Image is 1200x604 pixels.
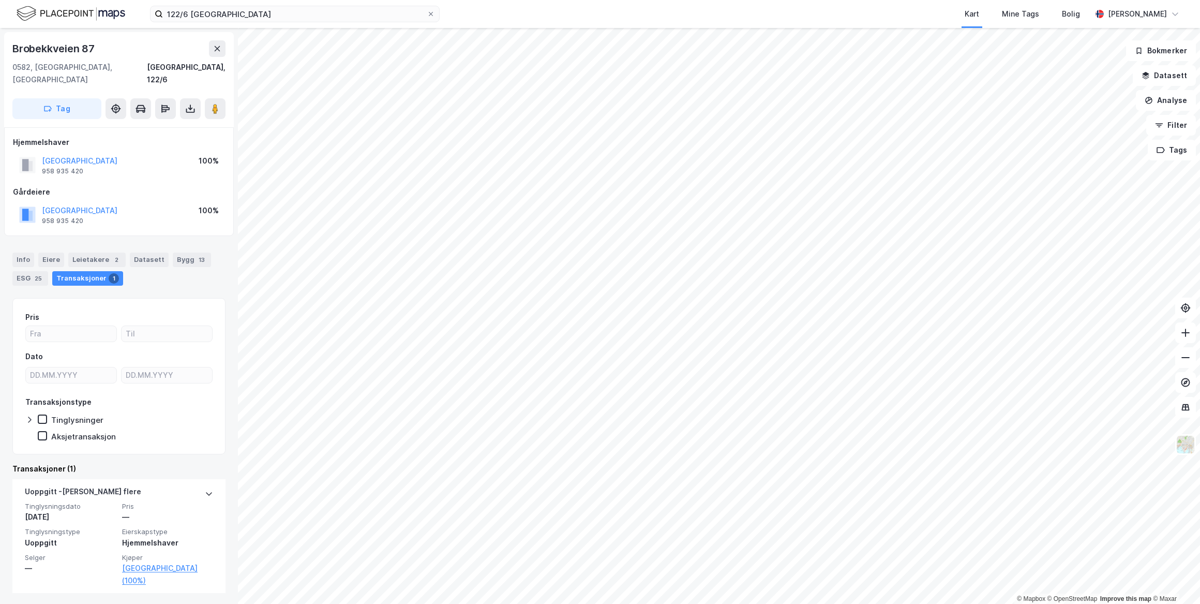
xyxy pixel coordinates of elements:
[26,367,116,383] input: DD.MM.YYYY
[12,40,97,57] div: Brobekkveien 87
[13,186,225,198] div: Gårdeiere
[1017,595,1045,602] a: Mapbox
[12,271,48,286] div: ESG
[25,311,39,323] div: Pris
[122,326,212,342] input: Til
[25,553,116,562] span: Selger
[197,255,207,265] div: 13
[109,273,119,284] div: 1
[1146,115,1196,136] button: Filter
[163,6,427,22] input: Søk på adresse, matrikkel, gårdeiere, leietakere eller personer
[1136,90,1196,111] button: Analyse
[1100,595,1151,602] a: Improve this map
[25,502,116,511] span: Tinglysningsdato
[1148,140,1196,160] button: Tags
[51,432,116,441] div: Aksjetransaksjon
[25,485,141,502] div: Uoppgitt - [PERSON_NAME] flere
[111,255,122,265] div: 2
[1047,595,1098,602] a: OpenStreetMap
[965,8,979,20] div: Kart
[147,61,226,86] div: [GEOGRAPHIC_DATA], 122/6
[38,253,64,267] div: Eiere
[1133,65,1196,86] button: Datasett
[122,511,213,523] div: —
[12,253,34,267] div: Info
[1148,554,1200,604] iframe: Chat Widget
[13,136,225,149] div: Hjemmelshaver
[26,326,116,342] input: Fra
[42,167,83,175] div: 958 935 420
[130,253,169,267] div: Datasett
[12,61,147,86] div: 0582, [GEOGRAPHIC_DATA], [GEOGRAPHIC_DATA]
[1176,435,1195,454] img: Z
[17,5,125,23] img: logo.f888ab2527a4732fd821a326f86c7f29.svg
[199,155,219,167] div: 100%
[122,367,212,383] input: DD.MM.YYYY
[122,527,213,536] span: Eierskapstype
[122,502,213,511] span: Pris
[51,415,103,425] div: Tinglysninger
[122,553,213,562] span: Kjøper
[1062,8,1080,20] div: Bolig
[173,253,211,267] div: Bygg
[1148,554,1200,604] div: Kontrollprogram for chat
[25,511,116,523] div: [DATE]
[199,204,219,217] div: 100%
[12,463,226,475] div: Transaksjoner (1)
[52,271,123,286] div: Transaksjoner
[1108,8,1167,20] div: [PERSON_NAME]
[25,350,43,363] div: Dato
[122,562,213,587] a: [GEOGRAPHIC_DATA] (100%)
[1002,8,1039,20] div: Mine Tags
[122,537,213,549] div: Hjemmelshaver
[68,253,126,267] div: Leietakere
[25,396,92,408] div: Transaksjonstype
[25,527,116,536] span: Tinglysningstype
[25,562,116,574] div: —
[25,537,116,549] div: Uoppgitt
[33,273,44,284] div: 25
[12,98,101,119] button: Tag
[42,217,83,225] div: 958 935 420
[1126,40,1196,61] button: Bokmerker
